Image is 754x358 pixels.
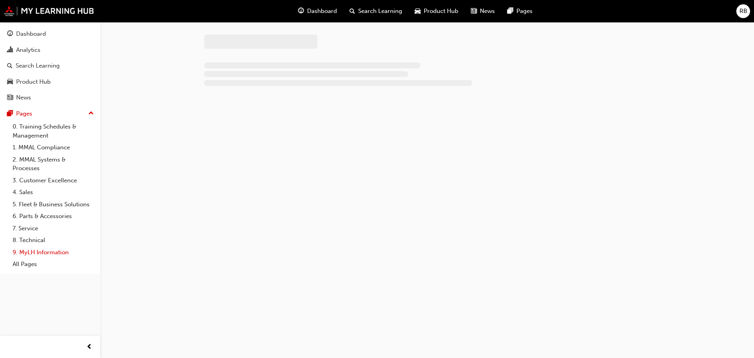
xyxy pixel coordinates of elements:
[16,109,32,118] div: Pages
[3,43,97,57] a: Analytics
[7,94,13,101] span: news-icon
[9,222,97,235] a: 7. Service
[3,59,97,73] a: Search Learning
[507,6,513,16] span: pages-icon
[16,93,31,102] div: News
[516,7,533,16] span: Pages
[16,46,40,55] div: Analytics
[9,154,97,174] a: 2. MMAL Systems & Processes
[480,7,495,16] span: News
[16,29,46,39] div: Dashboard
[9,186,97,198] a: 4. Sales
[3,27,97,41] a: Dashboard
[358,7,402,16] span: Search Learning
[9,198,97,211] a: 5. Fleet & Business Solutions
[16,61,60,70] div: Search Learning
[424,7,458,16] span: Product Hub
[86,342,92,352] span: prev-icon
[9,210,97,222] a: 6. Parts & Accessories
[3,75,97,89] a: Product Hub
[307,7,337,16] span: Dashboard
[408,3,465,19] a: car-iconProduct Hub
[3,25,97,106] button: DashboardAnalyticsSearch LearningProduct HubNews
[9,174,97,187] a: 3. Customer Excellence
[7,62,13,70] span: search-icon
[739,7,747,16] span: RB
[465,3,501,19] a: news-iconNews
[736,4,750,18] button: RB
[3,106,97,121] button: Pages
[350,6,355,16] span: search-icon
[501,3,539,19] a: pages-iconPages
[4,6,94,16] img: mmal
[9,246,97,259] a: 9. MyLH Information
[298,6,304,16] span: guage-icon
[9,258,97,270] a: All Pages
[7,79,13,86] span: car-icon
[88,108,94,119] span: up-icon
[9,121,97,141] a: 0. Training Schedules & Management
[16,77,51,86] div: Product Hub
[415,6,421,16] span: car-icon
[343,3,408,19] a: search-iconSearch Learning
[9,234,97,246] a: 8. Technical
[7,47,13,54] span: chart-icon
[7,110,13,117] span: pages-icon
[3,90,97,105] a: News
[471,6,477,16] span: news-icon
[7,31,13,38] span: guage-icon
[9,141,97,154] a: 1. MMAL Compliance
[292,3,343,19] a: guage-iconDashboard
